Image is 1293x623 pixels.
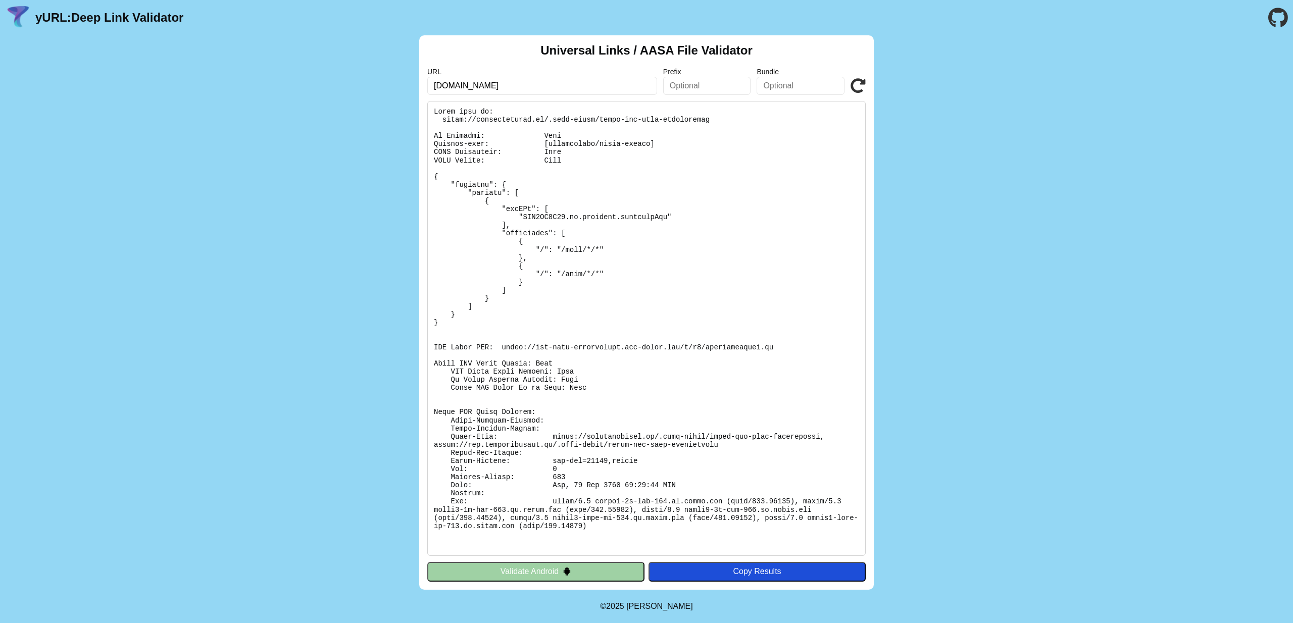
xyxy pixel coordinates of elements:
a: yURL:Deep Link Validator [35,11,183,25]
label: Prefix [663,68,751,76]
input: Optional [757,77,844,95]
label: URL [427,68,657,76]
img: yURL Logo [5,5,31,31]
span: 2025 [606,602,624,610]
pre: Lorem ipsu do: sitam://consecteturad.el/.sedd-eiusm/tempo-inc-utla-etdoloremag Al Enimadmi: Veni ... [427,101,866,556]
input: Required [427,77,657,95]
h2: Universal Links / AASA File Validator [540,43,753,58]
label: Bundle [757,68,844,76]
footer: © [600,590,692,623]
div: Copy Results [654,567,861,576]
button: Copy Results [649,562,866,581]
input: Optional [663,77,751,95]
img: droidIcon.svg [563,567,571,576]
button: Validate Android [427,562,644,581]
a: Michael Ibragimchayev's Personal Site [626,602,693,610]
